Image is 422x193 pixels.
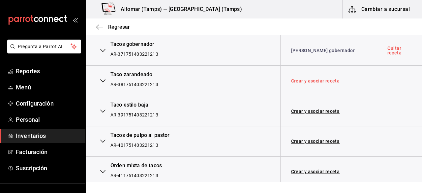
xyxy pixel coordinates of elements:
[18,43,71,50] span: Pregunta a Parrot AI
[16,164,80,173] span: Suscripción
[110,112,158,118] div: AR-391751403221213
[387,46,411,55] a: Quitar receta
[5,48,81,55] a: Pregunta a Parrot AI
[110,142,170,148] div: AR-401751403221213
[110,162,162,170] div: Orden mixta de tacos
[110,132,170,139] div: Tacos de pulpo al pastor
[110,41,158,48] div: Tacos gobernador
[73,17,78,22] button: open_drawer_menu
[110,71,158,79] div: Taco zarandeado
[96,24,130,30] button: Regresar
[291,48,355,53] a: [PERSON_NAME] gobernador
[16,147,80,156] span: Facturación
[291,109,340,113] a: Crear y asociar receta
[16,115,80,124] span: Personal
[108,24,130,30] span: Regresar
[110,51,158,57] div: AR-371751403221213
[16,131,80,140] span: Inventarios
[16,67,80,76] span: Reportes
[291,139,340,144] a: Crear y asociar receta
[16,83,80,92] span: Menú
[110,101,158,109] div: Taco estilo baja
[291,79,340,83] a: Crear y asociar receta
[16,99,80,108] span: Configuración
[7,40,81,53] button: Pregunta a Parrot AI
[115,5,242,13] h3: Altomar (Tamps) — [GEOGRAPHIC_DATA] (Tamps)
[291,47,355,54] a: [PERSON_NAME] gobernador
[110,172,162,179] div: AR-411751403221213
[291,169,340,174] a: Crear y asociar receta
[110,81,158,88] div: AR-381751403221213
